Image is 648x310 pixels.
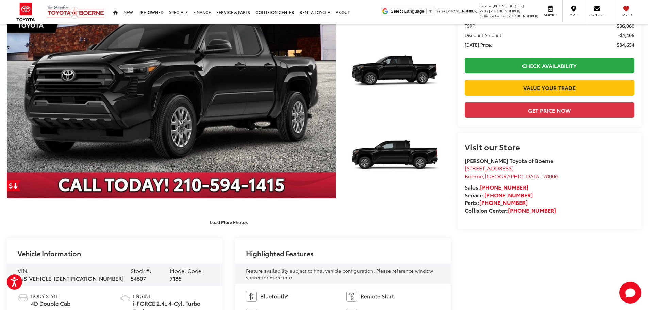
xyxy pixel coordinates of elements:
span: 7186 [170,274,181,282]
span: Contact [589,12,605,17]
span: Map [566,12,581,17]
span: [GEOGRAPHIC_DATA] [485,172,542,180]
span: Discount Amount: [465,32,503,38]
button: Toggle Chat Window [619,282,641,304]
span: Remote Start [361,292,394,300]
img: 2025 Toyota Tacoma SR [342,117,452,199]
span: Saved [619,12,634,17]
a: [PHONE_NUMBER] [484,191,533,199]
span: Boerne [465,172,483,180]
button: Get Price Now [465,102,634,118]
span: [PHONE_NUMBER] [489,8,520,13]
span: Service [480,3,492,9]
strong: Service: [465,191,533,199]
span: TSRP: [465,22,477,29]
span: Collision Center [480,13,506,18]
img: 2025 Toyota Tacoma SR [342,33,452,115]
a: Value Your Trade [465,80,634,95]
span: Model Code: [170,266,203,274]
span: Stock #: [131,266,151,274]
span: Sales [436,8,445,13]
strong: Parts: [465,198,528,206]
a: Select Language​ [391,9,433,14]
span: VIN: [18,266,29,274]
span: , [465,172,558,180]
a: Expand Photo 3 [344,118,451,199]
span: [PHONE_NUMBER] [507,13,538,18]
span: [PHONE_NUMBER] [493,3,524,9]
strong: Collision Center: [465,206,556,214]
a: [PHONE_NUMBER] [480,183,528,191]
span: [PHONE_NUMBER] [446,8,478,13]
strong: [PERSON_NAME] Toyota of Boerne [465,157,553,164]
a: [PHONE_NUMBER] [508,206,556,214]
svg: Start Chat [619,282,641,304]
span: [US_VEHICLE_IDENTIFICATION_NUMBER] [18,274,124,282]
h2: Visit our Store [465,142,634,151]
span: [DATE] Price: [465,41,492,48]
span: $36,060 [617,22,634,29]
h2: Vehicle Information [18,249,81,257]
a: Expand Photo 2 [344,34,451,114]
a: [STREET_ADDRESS] Boerne,[GEOGRAPHIC_DATA] 78006 [465,164,558,180]
span: Service [543,12,558,17]
strong: Sales: [465,183,528,191]
a: [PHONE_NUMBER] [479,198,528,206]
span: ​ [426,9,427,14]
span: Bluetooth® [260,292,288,300]
span: -$1,406 [618,32,634,38]
span: $34,654 [617,41,634,48]
span: Select Language [391,9,425,14]
img: Vic Vaughan Toyota of Boerne [47,5,105,19]
span: Engine [133,293,212,299]
span: Parts [480,8,488,13]
span: ▼ [428,9,433,14]
span: [STREET_ADDRESS] [465,164,514,172]
img: Remote Start [346,291,357,302]
span: 4D Double Cab [31,299,70,307]
h2: Highlighted Features [246,249,314,257]
img: Bluetooth® [246,291,257,302]
span: Feature availability subject to final vehicle configuration. Please reference window sticker for ... [246,267,433,281]
a: Get Price Drop Alert [7,180,20,191]
span: Body Style [31,293,70,299]
span: 78006 [543,172,558,180]
button: Load More Photos [205,216,252,228]
span: 54607 [131,274,146,282]
a: Check Availability [465,58,634,73]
